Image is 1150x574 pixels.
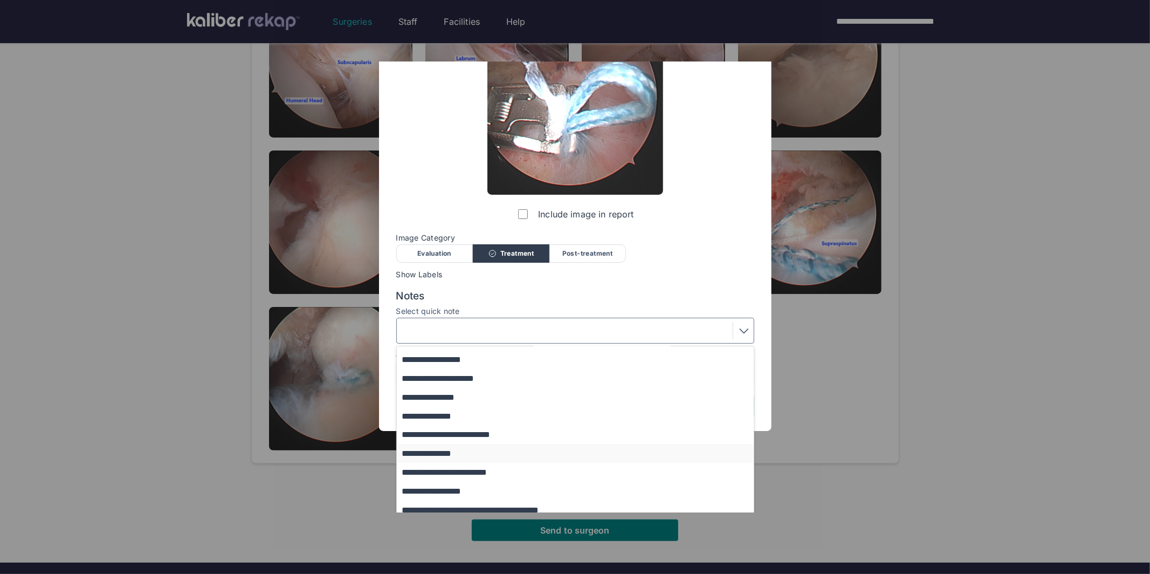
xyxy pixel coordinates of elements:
div: Post-treatment [549,244,626,263]
label: Select quick note [396,307,754,316]
span: Notes [396,290,754,303]
div: Evaluation [396,244,473,263]
span: Image Category [396,234,754,242]
label: Include image in report [516,203,633,225]
img: ch1_image_011.jpg [487,19,663,195]
span: Show Labels [396,270,754,279]
input: Include image in report [518,209,528,219]
div: Treatment [473,244,549,263]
